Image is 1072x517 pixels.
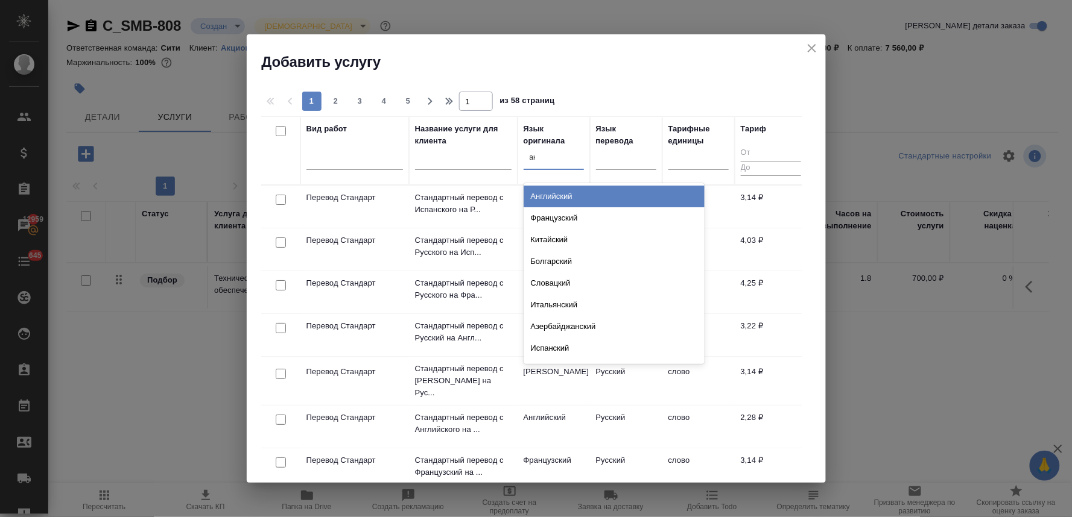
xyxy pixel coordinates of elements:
[306,192,403,204] p: Перевод Стандарт
[375,92,394,111] button: 4
[735,314,807,356] td: 3,22 ₽
[803,39,821,57] button: close
[735,228,807,271] td: 4,03 ₽
[524,207,705,229] div: Французский
[415,234,512,258] p: Стандартный перевод с Русского на Исп...
[662,360,735,402] td: слово
[668,123,729,147] div: Тарифные единицы
[590,360,662,402] td: Русский
[415,454,512,478] p: Стандартный перевод с Французский на ...
[518,186,590,228] td: Испанский
[375,95,394,107] span: 4
[524,251,705,272] div: Болгарский
[415,277,512,301] p: Стандартный перевод с Русского на Фра...
[415,320,512,344] p: Стандартный перевод с Русский на Англ...
[735,186,807,228] td: 3,14 ₽
[306,320,403,332] p: Перевод Стандарт
[306,234,403,246] p: Перевод Стандарт
[399,95,418,107] span: 5
[524,123,584,147] div: Язык оригинала
[326,92,346,111] button: 2
[524,337,705,359] div: Испанский
[326,95,346,107] span: 2
[415,412,512,436] p: Стандартный перевод с Английского на ...
[350,92,370,111] button: 3
[662,406,735,448] td: слово
[524,186,705,207] div: Английский
[596,123,656,147] div: Язык перевода
[306,123,347,135] div: Вид работ
[735,360,807,402] td: 3,14 ₽
[415,363,512,399] p: Стандартный перевод с [PERSON_NAME] на Рус...
[518,448,590,490] td: Французский
[306,412,403,424] p: Перевод Стандарт
[741,146,801,161] input: От
[524,316,705,337] div: Азербайджанский
[518,271,590,313] td: Русский
[735,271,807,313] td: 4,25 ₽
[735,406,807,448] td: 2,28 ₽
[524,272,705,294] div: Словацкий
[500,93,555,111] span: из 58 страниц
[518,406,590,448] td: Английский
[415,192,512,216] p: Стандартный перевод с Испанского на Р...
[524,294,705,316] div: Итальянский
[399,92,418,111] button: 5
[306,366,403,378] p: Перевод Стандарт
[741,123,767,135] div: Тариф
[741,161,801,176] input: До
[350,95,370,107] span: 3
[518,228,590,271] td: Русский
[306,277,403,289] p: Перевод Стандарт
[735,448,807,490] td: 3,14 ₽
[590,406,662,448] td: Русский
[518,314,590,356] td: Русский
[662,448,735,490] td: слово
[306,454,403,466] p: Перевод Стандарт
[524,359,705,381] div: Латышский
[524,229,705,251] div: Китайский
[415,123,512,147] div: Название услуги для клиента
[590,448,662,490] td: Русский
[518,360,590,402] td: [PERSON_NAME]
[262,52,826,72] h2: Добавить услугу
